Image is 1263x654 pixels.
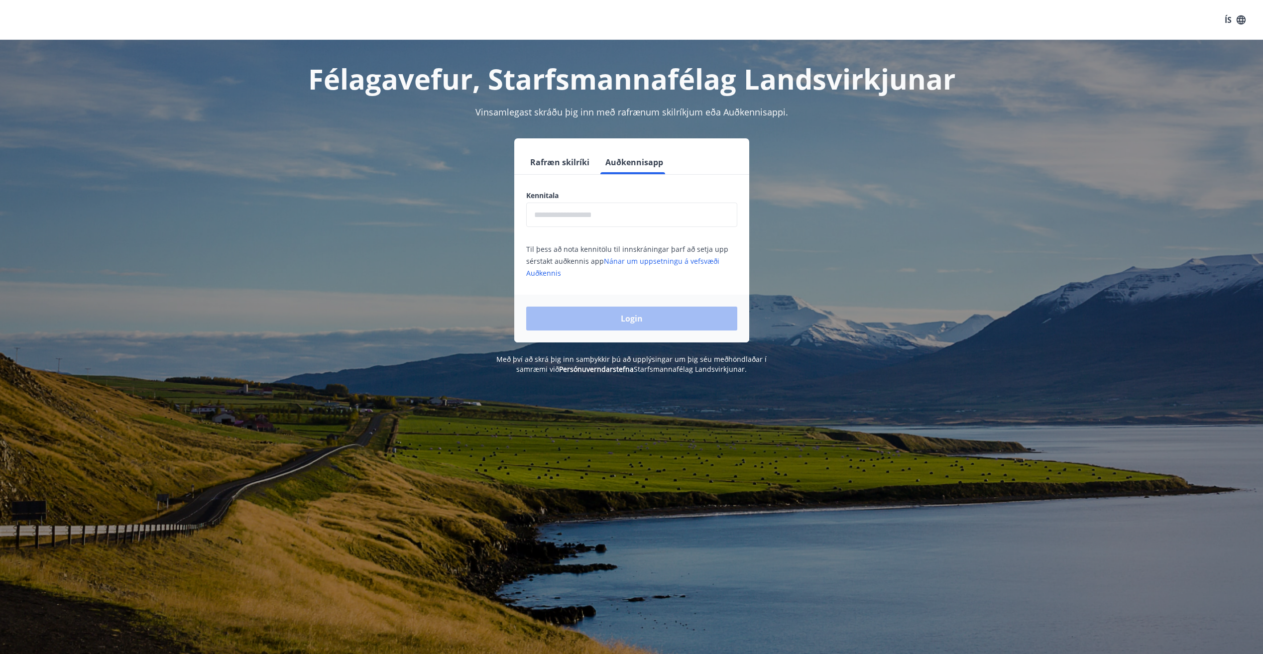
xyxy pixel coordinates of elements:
button: Auðkennisapp [601,150,667,174]
span: Til þess að nota kennitölu til innskráningar þarf að setja upp sérstakt auðkennis app [526,244,728,278]
span: Vinsamlegast skráðu þig inn með rafrænum skilríkjum eða Auðkennisappi. [475,106,788,118]
a: Nánar um uppsetningu á vefsvæði Auðkennis [526,256,719,278]
span: Með því að skrá þig inn samþykkir þú að upplýsingar um þig séu meðhöndlaðar í samræmi við Starfsm... [496,354,767,374]
button: ÍS [1219,11,1251,29]
h1: Félagavefur, Starfsmannafélag Landsvirkjunar [285,60,978,98]
a: Persónuverndarstefna [559,364,634,374]
label: Kennitala [526,191,737,201]
button: Rafræn skilríki [526,150,593,174]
